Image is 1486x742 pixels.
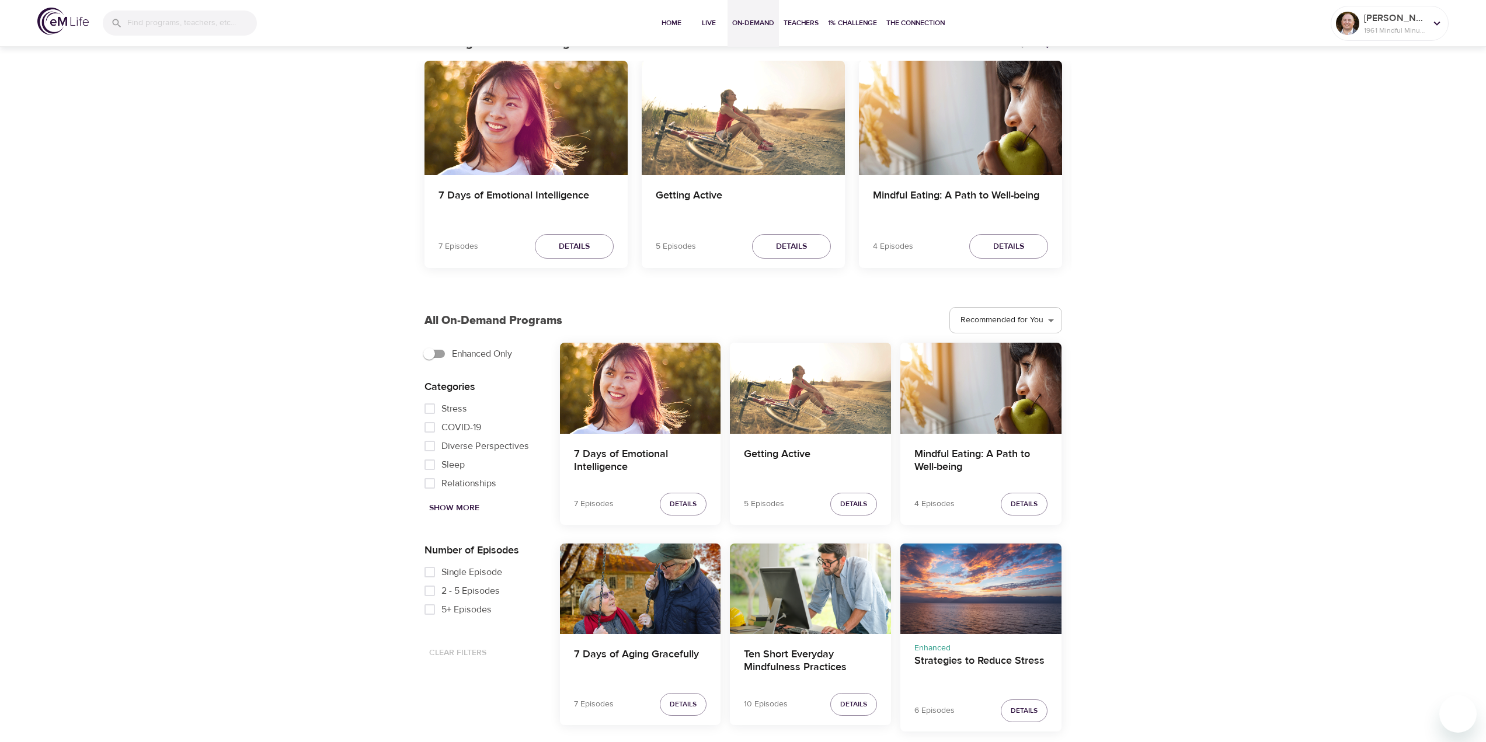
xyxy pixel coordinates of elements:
[914,448,1047,476] h4: Mindful Eating: A Path to Well-being
[1011,705,1038,717] span: Details
[744,648,877,676] h4: Ten Short Everyday Mindfulness Practices
[657,17,685,29] span: Home
[439,241,478,253] p: 7 Episodes
[660,693,707,716] button: Details
[914,643,951,653] span: Enhanced
[424,497,484,519] button: Show More
[730,343,891,433] button: Getting Active
[127,11,257,36] input: Find programs, teachers, etc...
[873,189,1048,217] h4: Mindful Eating: A Path to Well-being
[1336,12,1359,35] img: Remy Sharp
[441,439,529,453] span: Diverse Perspectives
[439,189,614,217] h4: 7 Days of Emotional Intelligence
[744,448,877,476] h4: Getting Active
[969,234,1048,259] button: Details
[744,698,788,710] p: 10 Episodes
[1001,493,1047,515] button: Details
[900,343,1062,433] button: Mindful Eating: A Path to Well-being
[730,544,891,634] button: Ten Short Everyday Mindfulness Practices
[776,239,807,254] span: Details
[993,239,1024,254] span: Details
[441,476,496,490] span: Relationships
[424,379,541,395] p: Categories
[424,61,628,175] button: 7 Days of Emotional Intelligence
[560,544,721,634] button: 7 Days of Aging Gracefully
[642,61,845,175] button: Getting Active
[840,698,867,710] span: Details
[830,693,877,716] button: Details
[574,698,614,710] p: 7 Episodes
[873,241,913,253] p: 4 Episodes
[828,17,877,29] span: 1% Challenge
[914,654,1047,682] h4: Strategies to Reduce Stress
[1364,25,1426,36] p: 1961 Mindful Minutes
[914,705,955,717] p: 6 Episodes
[732,17,774,29] span: On-Demand
[656,241,696,253] p: 5 Episodes
[1364,11,1426,25] p: [PERSON_NAME]
[441,402,467,416] span: Stress
[914,498,955,510] p: 4 Episodes
[574,448,707,476] h4: 7 Days of Emotional Intelligence
[670,498,697,510] span: Details
[840,498,867,510] span: Details
[441,420,481,434] span: COVID-19
[695,17,723,29] span: Live
[574,648,707,676] h4: 7 Days of Aging Gracefully
[574,498,614,510] p: 7 Episodes
[886,17,945,29] span: The Connection
[429,501,479,515] span: Show More
[37,8,89,35] img: logo
[535,234,614,259] button: Details
[1001,699,1047,722] button: Details
[656,189,831,217] h4: Getting Active
[670,698,697,710] span: Details
[900,544,1062,634] button: Strategies to Reduce Stress
[1439,695,1477,733] iframe: Button to launch messaging window
[859,61,1062,175] button: Mindful Eating: A Path to Well-being
[744,498,784,510] p: 5 Episodes
[441,584,500,598] span: 2 - 5 Episodes
[830,493,877,515] button: Details
[752,234,831,259] button: Details
[559,239,590,254] span: Details
[452,347,512,361] span: Enhanced Only
[560,343,721,433] button: 7 Days of Emotional Intelligence
[441,458,465,472] span: Sleep
[1011,498,1038,510] span: Details
[784,17,819,29] span: Teachers
[660,493,707,515] button: Details
[441,565,502,579] span: Single Episode
[424,312,562,329] p: All On-Demand Programs
[441,602,492,616] span: 5+ Episodes
[424,542,541,558] p: Number of Episodes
